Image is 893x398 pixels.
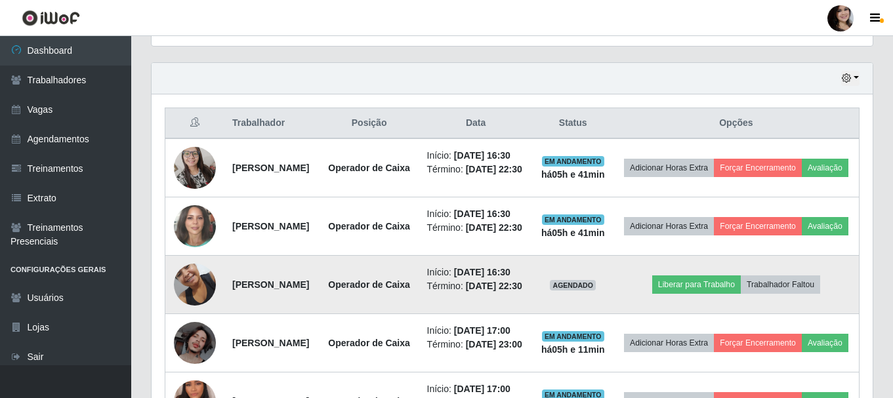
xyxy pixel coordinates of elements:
[174,256,216,312] img: 1706231424512.jpeg
[427,266,525,279] li: Início:
[22,10,80,26] img: CoreUI Logo
[541,228,605,238] strong: há 05 h e 41 min
[624,217,714,235] button: Adicionar Horas Extra
[714,217,802,235] button: Forçar Encerramento
[320,108,419,139] th: Posição
[454,209,510,219] time: [DATE] 16:30
[542,331,604,342] span: EM ANDAMENTO
[542,156,604,167] span: EM ANDAMENTO
[802,217,848,235] button: Avaliação
[232,279,309,290] strong: [PERSON_NAME]
[741,275,820,294] button: Trabalhador Faltou
[328,338,410,348] strong: Operador de Caixa
[466,281,522,291] time: [DATE] 22:30
[232,338,309,348] strong: [PERSON_NAME]
[466,222,522,233] time: [DATE] 22:30
[541,169,605,180] strong: há 05 h e 41 min
[802,159,848,177] button: Avaliação
[541,344,605,355] strong: há 05 h e 11 min
[624,159,714,177] button: Adicionar Horas Extra
[174,140,216,196] img: 1672061092680.jpeg
[427,382,525,396] li: Início:
[624,334,714,352] button: Adicionar Horas Extra
[802,334,848,352] button: Avaliação
[533,108,613,139] th: Status
[427,221,525,235] li: Término:
[714,159,802,177] button: Forçar Encerramento
[427,207,525,221] li: Início:
[652,275,741,294] button: Liberar para Trabalho
[454,150,510,161] time: [DATE] 16:30
[174,322,216,364] img: 1697220475229.jpeg
[454,325,510,336] time: [DATE] 17:00
[427,324,525,338] li: Início:
[454,267,510,277] time: [DATE] 16:30
[427,279,525,293] li: Término:
[232,221,309,231] strong: [PERSON_NAME]
[542,214,604,225] span: EM ANDAMENTO
[419,108,533,139] th: Data
[174,201,216,251] img: 1689966026583.jpeg
[466,339,522,349] time: [DATE] 23:00
[328,221,410,231] strong: Operador de Caixa
[714,334,802,352] button: Forçar Encerramento
[427,338,525,351] li: Término:
[454,384,510,394] time: [DATE] 17:00
[232,163,309,173] strong: [PERSON_NAME]
[328,163,410,173] strong: Operador de Caixa
[613,108,860,139] th: Opções
[328,279,410,290] strong: Operador de Caixa
[427,149,525,163] li: Início:
[550,280,596,290] span: AGENDADO
[466,164,522,174] time: [DATE] 22:30
[427,163,525,176] li: Término:
[224,108,320,139] th: Trabalhador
